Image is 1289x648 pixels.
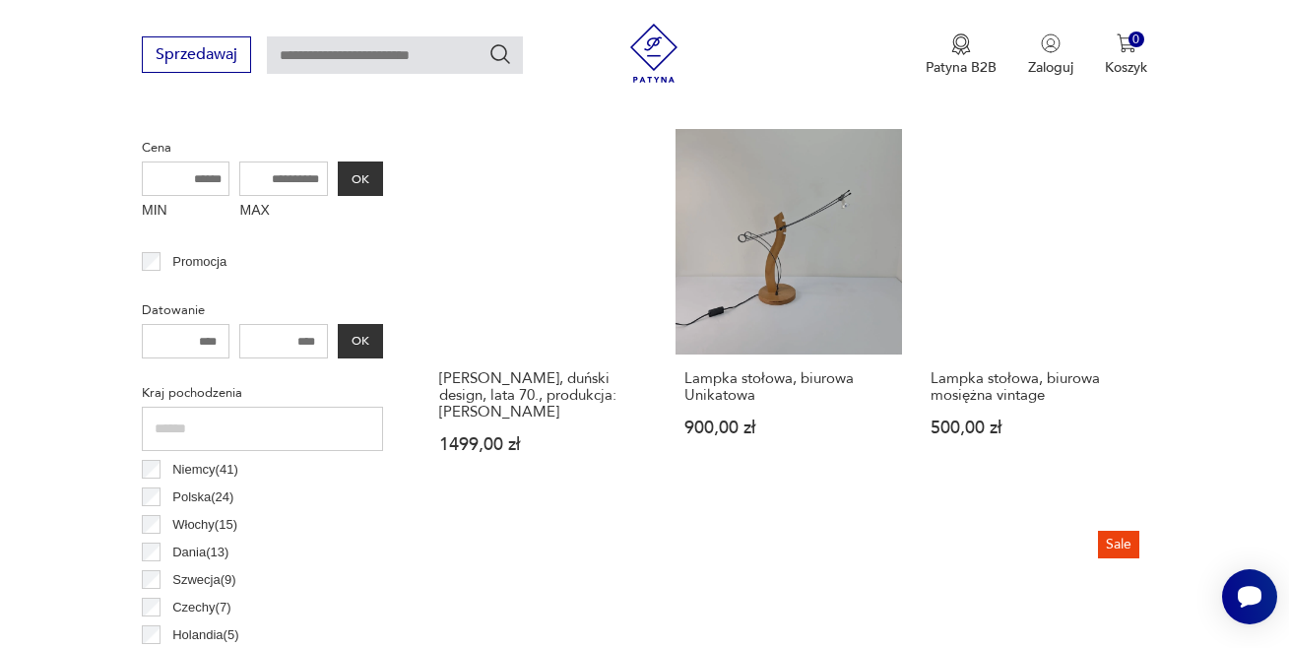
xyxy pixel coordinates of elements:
[1222,569,1277,624] iframe: Smartsupp widget button
[1105,58,1147,77] p: Koszyk
[1041,33,1061,53] img: Ikonka użytkownika
[338,324,383,358] button: OK
[172,597,230,618] p: Czechy ( 7 )
[488,42,512,66] button: Szukaj
[1128,32,1145,48] div: 0
[1117,33,1136,53] img: Ikona koszyka
[142,49,251,63] a: Sprzedawaj
[931,420,1138,436] p: 500,00 zł
[684,370,892,404] h3: Lampka stołowa, biurowa Unikatowa
[439,370,647,421] h3: [PERSON_NAME], duński design, lata 70., produkcja: [PERSON_NAME]
[1105,33,1147,77] button: 0Koszyk
[142,137,383,159] p: Cena
[172,251,226,273] p: Promocja
[430,129,656,491] a: Lampa biurkowa, duński design, lata 70., produkcja: Dania[PERSON_NAME], duński design, lata 70., ...
[142,36,251,73] button: Sprzedawaj
[1028,58,1073,77] p: Zaloguj
[922,129,1147,491] a: Lampka stołowa, biurowa mosiężna vintageLampka stołowa, biurowa mosiężna vintage500,00 zł
[1028,33,1073,77] button: Zaloguj
[624,24,683,83] img: Patyna - sklep z meblami i dekoracjami vintage
[239,196,328,227] label: MAX
[926,33,997,77] button: Patyna B2B
[142,196,230,227] label: MIN
[676,129,901,491] a: Lampka stołowa, biurowa UnikatowaLampka stołowa, biurowa Unikatowa900,00 zł
[926,58,997,77] p: Patyna B2B
[172,459,238,481] p: Niemcy ( 41 )
[684,420,892,436] p: 900,00 zł
[172,514,237,536] p: Włochy ( 15 )
[951,33,971,55] img: Ikona medalu
[172,486,233,508] p: Polska ( 24 )
[142,299,383,321] p: Datowanie
[172,624,238,646] p: Holandia ( 5 )
[931,370,1138,404] h3: Lampka stołowa, biurowa mosiężna vintage
[172,542,228,563] p: Dania ( 13 )
[172,569,235,591] p: Szwecja ( 9 )
[142,382,383,404] p: Kraj pochodzenia
[439,436,647,453] p: 1499,00 zł
[926,33,997,77] a: Ikona medaluPatyna B2B
[338,162,383,196] button: OK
